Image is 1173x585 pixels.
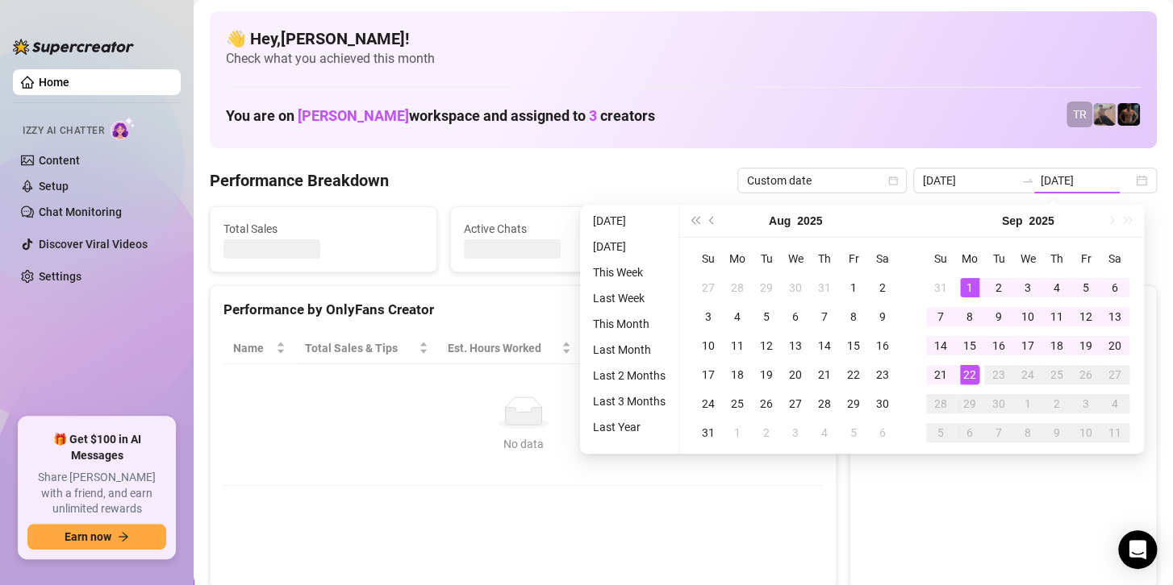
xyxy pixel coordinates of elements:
[223,220,424,238] span: Total Sales
[1073,106,1087,123] span: TR
[1021,174,1034,187] span: to
[65,530,111,543] span: Earn now
[226,50,1141,68] span: Check what you achieved this month
[703,220,904,238] span: Messages Sent
[295,333,438,364] th: Total Sales & Tips
[589,107,597,124] span: 3
[39,76,69,89] a: Home
[223,299,823,321] div: Performance by OnlyFans Creator
[747,168,897,193] span: Custom date
[39,205,122,218] a: Chat Monitoring
[223,333,295,364] th: Name
[210,169,389,192] h4: Performance Breakdown
[863,299,1143,321] div: Sales by OnlyFans Creator
[923,172,1015,189] input: Start date
[226,27,1141,50] h4: 👋 Hey, [PERSON_NAME] !
[464,220,664,238] span: Active Chats
[581,333,690,364] th: Sales / Hour
[13,39,134,55] img: logo-BBDzfeDw.svg
[118,531,129,542] span: arrow-right
[39,238,148,251] a: Discover Viral Videos
[1041,172,1133,189] input: End date
[27,524,166,550] button: Earn nowarrow-right
[298,107,409,124] span: [PERSON_NAME]
[39,154,80,167] a: Content
[240,435,807,453] div: No data
[1117,103,1140,126] img: Trent
[591,339,667,357] span: Sales / Hour
[27,432,166,463] span: 🎁 Get $100 in AI Messages
[699,339,800,357] span: Chat Conversion
[23,123,104,139] span: Izzy AI Chatter
[305,339,415,357] span: Total Sales & Tips
[39,180,69,193] a: Setup
[111,117,136,140] img: AI Chatter
[888,176,898,185] span: calendar
[27,470,166,517] span: Share [PERSON_NAME] with a friend, and earn unlimited rewards
[1093,103,1116,126] img: LC
[690,333,823,364] th: Chat Conversion
[226,107,655,125] h1: You are on workspace and assigned to creators
[233,339,273,357] span: Name
[39,270,81,283] a: Settings
[448,339,559,357] div: Est. Hours Worked
[1118,530,1157,569] div: Open Intercom Messenger
[1021,174,1034,187] span: swap-right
